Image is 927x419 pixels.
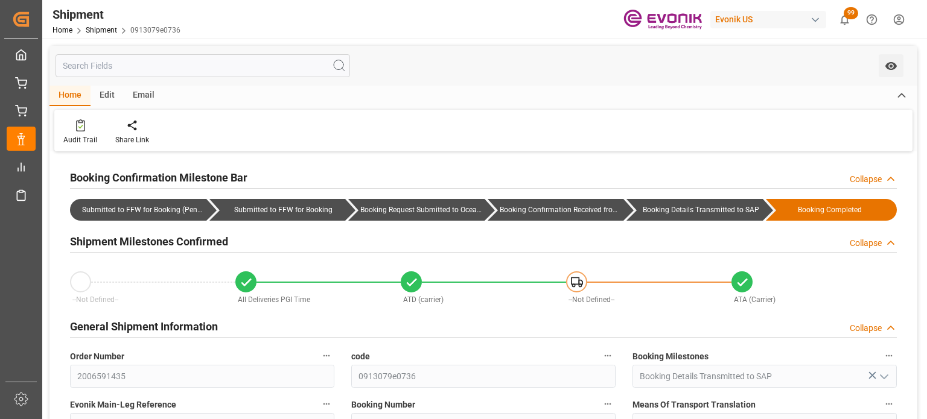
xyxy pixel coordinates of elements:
[850,322,882,335] div: Collapse
[70,318,218,335] h2: General Shipment Information
[124,86,164,106] div: Email
[874,367,893,386] button: open menu
[734,295,776,304] span: ATA (Carrier)
[710,11,826,28] div: Evonik US
[881,396,897,412] button: Means Of Transport Translation
[844,7,858,19] span: 99
[63,134,97,145] div: Audit Trail
[53,26,72,34] a: Home
[360,199,485,221] div: Booking Request Submitted to Ocean Carrier
[70,399,176,411] span: Evonik Main-Leg Reference
[70,169,247,186] h2: Booking Confirmation Milestone Bar
[70,199,206,221] div: Submitted to FFW for Booking (Pending)
[778,199,882,221] div: Booking Completed
[632,399,756,411] span: Means Of Transport Translation
[766,199,897,221] div: Booking Completed
[639,199,763,221] div: Booking Details Transmitted to SAP
[82,199,206,221] div: Submitted to FFW for Booking (Pending)
[626,199,763,221] div: Booking Details Transmitted to SAP
[72,295,118,304] span: --Not Defined--
[879,54,903,77] button: open menu
[351,350,370,363] span: code
[56,54,350,77] input: Search Fields
[831,6,858,33] button: show 99 new notifications
[348,199,485,221] div: Booking Request Submitted to Ocean Carrier
[632,350,709,363] span: Booking Milestones
[115,134,149,145] div: Share Link
[53,5,180,24] div: Shipment
[70,233,228,250] h2: Shipment Milestones Confirmed
[351,399,415,411] span: Booking Number
[86,26,117,34] a: Shipment
[488,199,624,221] div: Booking Confirmation Received from Ocean Carrier
[91,86,124,106] div: Edit
[500,199,624,221] div: Booking Confirmation Received from Ocean Carrier
[49,86,91,106] div: Home
[850,173,882,186] div: Collapse
[600,396,616,412] button: Booking Number
[209,199,346,221] div: Submitted to FFW for Booking
[569,295,614,304] span: --Not Defined--
[221,199,346,221] div: Submitted to FFW for Booking
[710,8,831,31] button: Evonik US
[319,396,334,412] button: Evonik Main-Leg Reference
[238,295,310,304] span: All Deliveries PGI Time
[600,348,616,364] button: code
[881,348,897,364] button: Booking Milestones
[623,9,702,30] img: Evonik-brand-mark-Deep-Purple-RGB.jpeg_1700498283.jpeg
[858,6,885,33] button: Help Center
[70,350,124,363] span: Order Number
[319,348,334,364] button: Order Number
[403,295,444,304] span: ATD (carrier)
[850,237,882,250] div: Collapse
